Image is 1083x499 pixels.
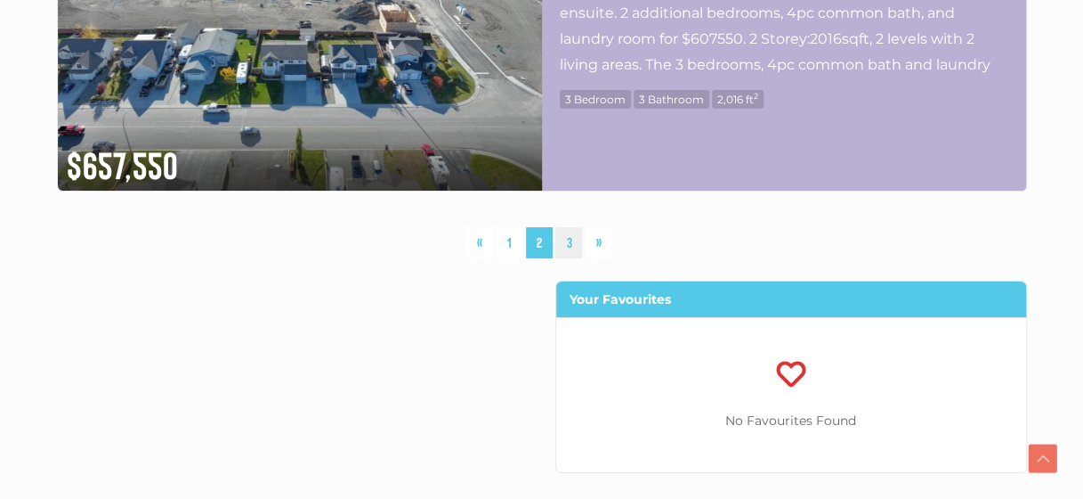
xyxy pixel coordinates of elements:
[556,410,1026,432] p: No Favourites Found
[497,227,522,258] a: 1
[586,227,612,258] a: »
[560,90,631,109] span: 3 Bedroom
[555,227,582,258] a: 3
[634,90,709,109] span: 3 Bathroom
[466,227,493,258] a: «
[58,130,542,191] div: $657,550
[570,291,671,307] strong: Your Favourites
[712,90,764,109] span: 2,016 ft
[754,91,758,101] sup: 2
[526,227,553,258] span: 2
